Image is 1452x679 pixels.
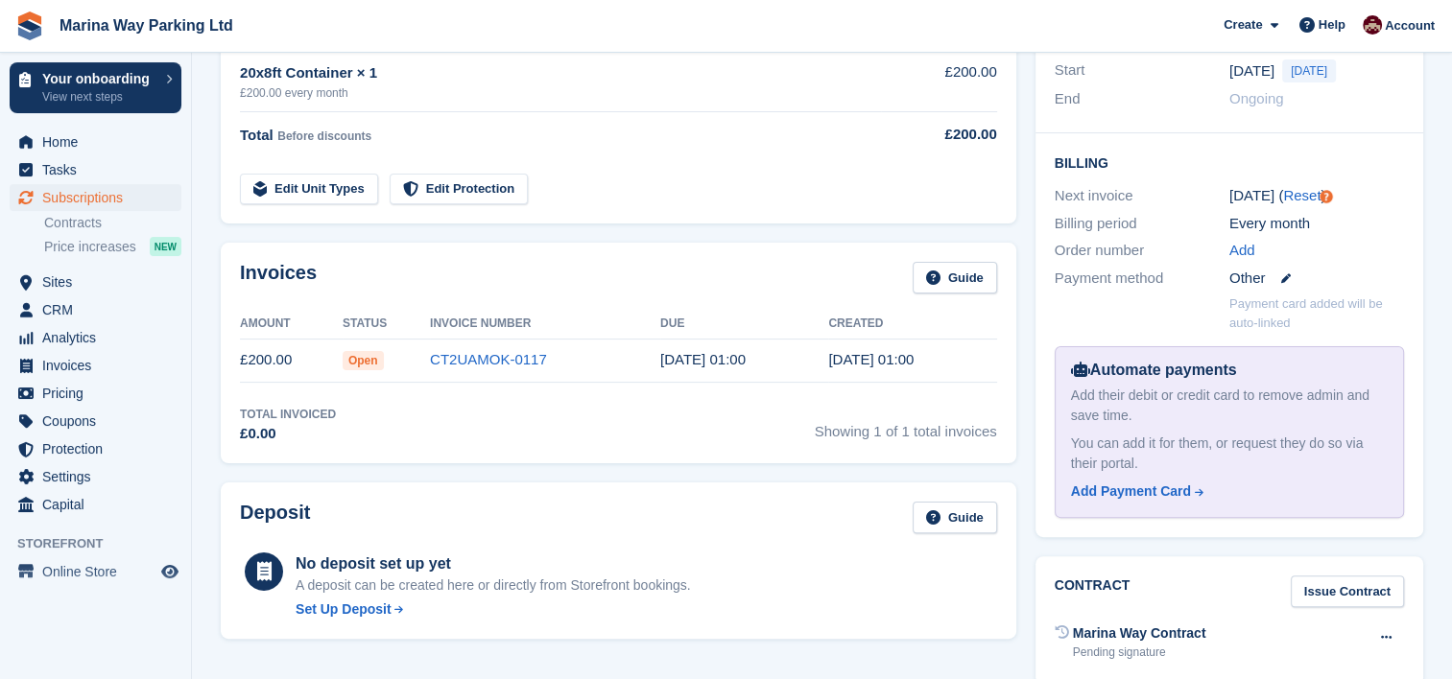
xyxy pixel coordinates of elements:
[17,534,191,553] span: Storefront
[10,156,181,183] a: menu
[913,502,997,533] a: Guide
[44,236,181,257] a: Price increases NEW
[430,351,547,367] a: CT2UAMOK-0117
[15,12,44,40] img: stora-icon-8386f47178a22dfd0bd8f6a31ec36ba5ce8667c1dd55bd0f319d3a0aa187defe.svg
[240,406,336,423] div: Total Invoiced
[1055,152,1404,172] h2: Billing
[660,351,746,367] time: 2025-10-02 00:00:00 UTC
[881,51,997,111] td: £200.00
[240,423,336,445] div: £0.00
[42,184,157,211] span: Subscriptions
[42,296,157,323] span: CRM
[815,406,997,445] span: Showing 1 of 1 total invoices
[1291,575,1404,607] a: Issue Contract
[10,62,181,113] a: Your onboarding View next steps
[1073,644,1206,661] div: Pending signature
[10,129,181,155] a: menu
[42,129,157,155] span: Home
[240,174,378,205] a: Edit Unit Types
[240,62,881,84] div: 20x8ft Container × 1
[150,237,181,256] div: NEW
[240,262,317,293] h2: Invoices
[296,575,691,596] p: A deposit can be created here or directly from Storefront bookings.
[1224,15,1262,35] span: Create
[42,269,157,295] span: Sites
[913,262,997,293] a: Guide
[296,599,691,620] a: Set Up Deposit
[10,408,181,434] a: menu
[10,435,181,462] a: menu
[1229,213,1404,235] div: Every month
[1071,481,1380,502] a: Add Payment Card
[828,309,996,339] th: Created
[240,502,310,533] h2: Deposit
[1283,187,1321,203] a: Reset
[1055,240,1229,262] div: Order number
[10,296,181,323] a: menu
[1363,15,1382,35] img: Daniel Finn
[44,238,136,256] span: Price increases
[343,351,384,370] span: Open
[1055,575,1131,607] h2: Contract
[42,491,157,518] span: Capital
[42,324,157,351] span: Analytics
[10,184,181,211] a: menu
[1229,240,1255,262] a: Add
[42,380,157,407] span: Pricing
[42,352,157,379] span: Invoices
[1229,90,1284,106] span: Ongoing
[1385,16,1435,35] span: Account
[42,156,157,183] span: Tasks
[42,88,156,105] p: View next steps
[1055,185,1229,207] div: Next invoice
[42,435,157,462] span: Protection
[10,463,181,490] a: menu
[10,491,181,518] a: menu
[1229,268,1404,290] div: Other
[1229,294,1404,332] p: Payment card added will be auto-linked
[1071,481,1191,502] div: Add Payment Card
[44,214,181,232] a: Contracts
[10,352,181,379] a: menu
[1318,188,1335,205] div: Tooltip anchor
[1319,15,1345,35] span: Help
[10,269,181,295] a: menu
[660,309,828,339] th: Due
[390,174,528,205] a: Edit Protection
[10,558,181,585] a: menu
[158,560,181,583] a: Preview store
[240,84,881,102] div: £200.00 every month
[1071,386,1388,426] div: Add their debit or credit card to remove admin and save time.
[1055,88,1229,110] div: End
[1055,59,1229,82] div: Start
[10,380,181,407] a: menu
[10,324,181,351] a: menu
[881,124,997,146] div: £200.00
[1229,185,1404,207] div: [DATE] ( )
[1073,623,1206,644] div: Marina Way Contract
[343,309,430,339] th: Status
[240,309,343,339] th: Amount
[430,309,660,339] th: Invoice Number
[296,552,691,575] div: No deposit set up yet
[42,558,157,585] span: Online Store
[277,129,371,143] span: Before discounts
[1055,213,1229,235] div: Billing period
[240,339,343,382] td: £200.00
[240,127,274,143] span: Total
[42,408,157,434] span: Coupons
[1055,268,1229,290] div: Payment method
[1071,359,1388,382] div: Automate payments
[42,72,156,85] p: Your onboarding
[828,351,914,367] time: 2025-10-01 00:00:27 UTC
[1229,60,1274,82] time: 2025-10-01 00:00:00 UTC
[1071,433,1388,474] div: You can add it for them, or request they do so via their portal.
[42,463,157,490] span: Settings
[1282,59,1336,82] span: [DATE]
[52,10,241,41] a: Marina Way Parking Ltd
[296,599,392,620] div: Set Up Deposit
